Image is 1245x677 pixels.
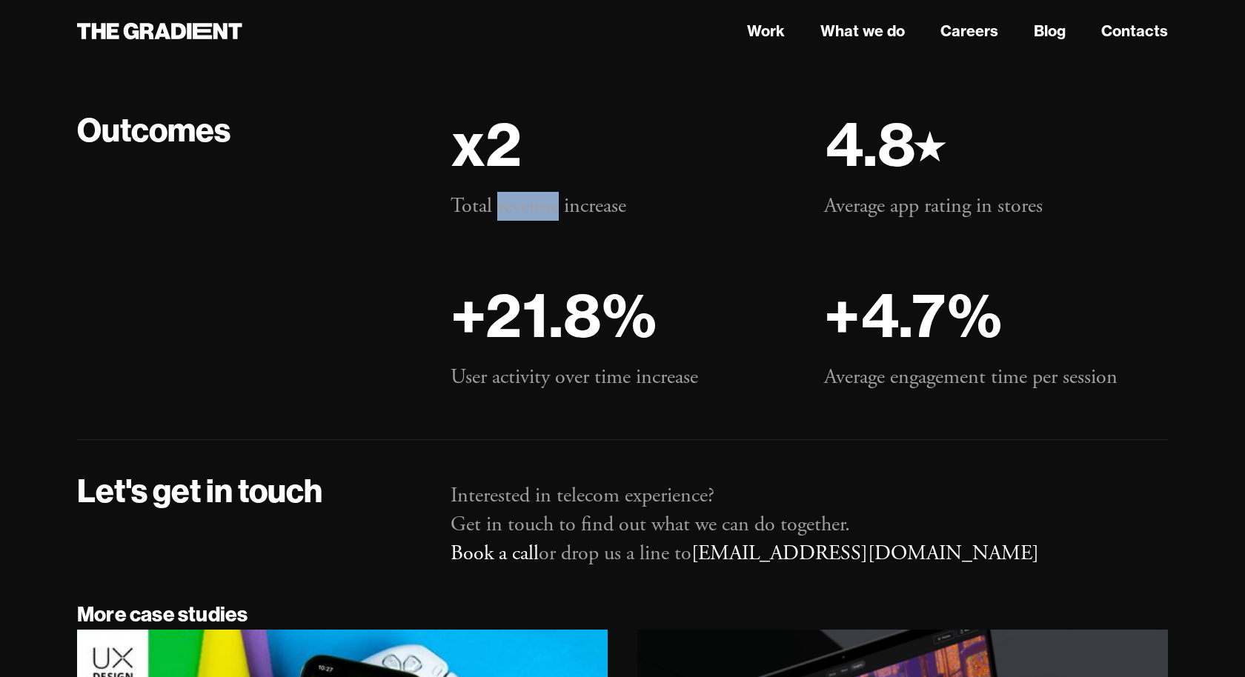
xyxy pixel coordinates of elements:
a: [EMAIL_ADDRESS][DOMAIN_NAME] [691,540,1039,567]
h2: +4.7% [824,280,1168,351]
a: Contacts [1101,20,1168,42]
p: User activity over time increase [451,363,794,392]
p: Average app rating in stores [824,192,1168,221]
h2: Outcomes [77,109,421,151]
a: Blog [1034,20,1066,42]
a: Careers [940,20,998,42]
a: Book a call [451,540,539,567]
p: Total revenue increase [451,192,794,221]
p: Average engagement time per session [824,363,1168,392]
h4: More case studies [77,598,1168,630]
h2: x2 [451,109,794,180]
a: What we do [820,20,905,42]
p: Interested in telecom experience? Get in touch to find out what we can do together. or drop us a ... [451,481,1168,569]
h2: +21.8% [451,280,794,351]
strong: Let's get in touch [77,470,322,511]
a: Work [747,20,785,42]
h2: 4.8⭑ [824,109,1168,180]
